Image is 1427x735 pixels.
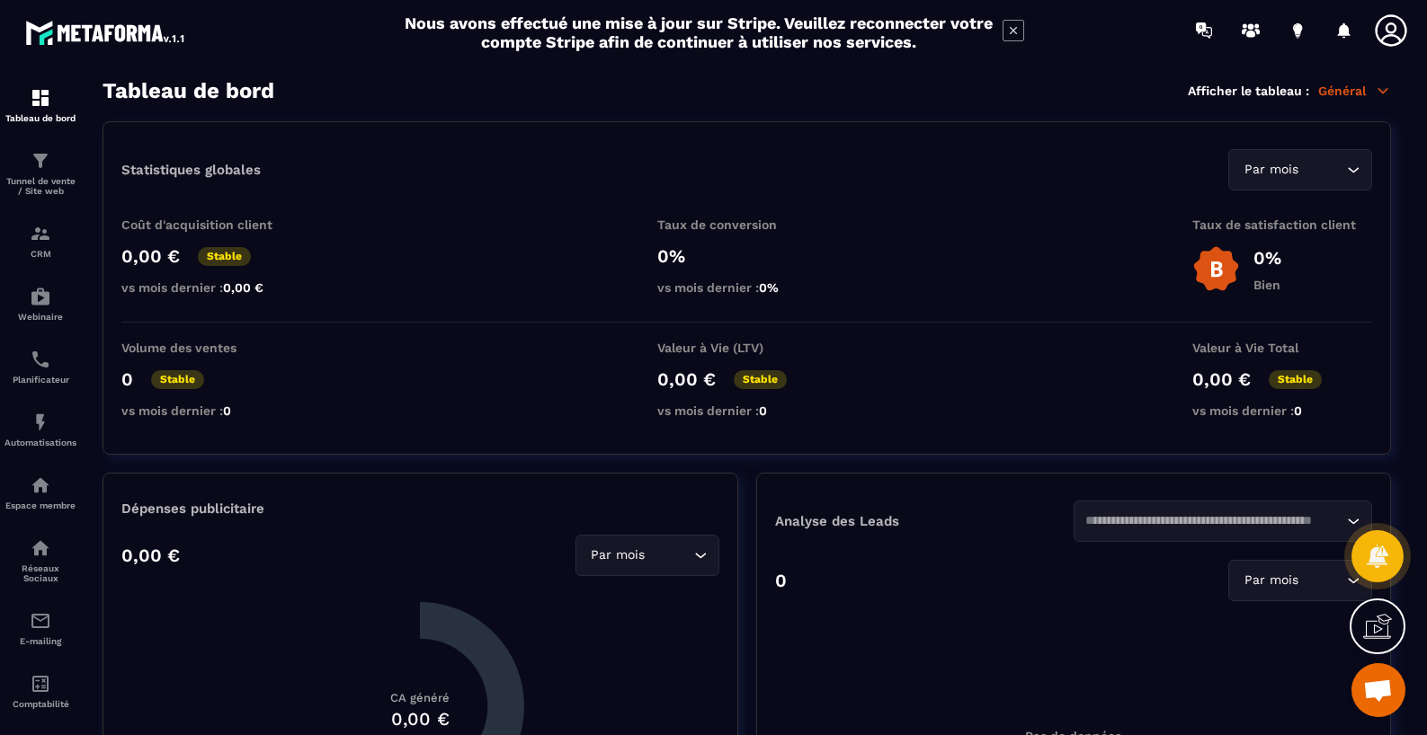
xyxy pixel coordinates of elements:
[30,412,51,433] img: automations
[223,280,263,295] span: 0,00 €
[121,245,180,267] p: 0,00 €
[223,403,231,418] span: 0
[1192,368,1251,390] p: 0,00 €
[4,137,76,209] a: formationformationTunnel de vente / Site web
[30,150,51,172] img: formation
[121,545,180,566] p: 0,00 €
[1188,84,1309,98] p: Afficher le tableau :
[121,217,301,232] p: Coût d'acquisition client
[649,545,690,565] input: Search for option
[121,280,301,295] p: vs mois dernier :
[734,370,787,389] p: Stable
[575,535,719,576] div: Search for option
[1294,403,1302,418] span: 0
[121,500,719,517] p: Dépenses publicitaire
[1192,245,1240,293] img: b-badge-o.b3b20ee6.svg
[4,375,76,385] p: Planificateur
[30,349,51,370] img: scheduler
[1351,663,1405,717] a: Ouvrir le chat
[1302,160,1342,180] input: Search for option
[657,245,837,267] p: 0%
[1228,560,1372,601] div: Search for option
[30,286,51,307] img: automations
[1253,278,1281,292] p: Bien
[759,403,767,418] span: 0
[121,162,261,178] p: Statistiques globales
[1192,341,1372,355] p: Valeur à Vie Total
[4,209,76,272] a: formationformationCRM
[4,699,76,709] p: Comptabilité
[775,513,1074,529] p: Analyse des Leads
[103,78,274,103] h3: Tableau de bord
[657,280,837,295] p: vs mois dernier :
[1074,500,1372,542] div: Search for option
[1240,160,1302,180] span: Par mois
[4,597,76,660] a: emailemailE-mailing
[151,370,204,389] p: Stable
[1253,247,1281,269] p: 0%
[4,272,76,335] a: automationsautomationsWebinaire
[4,74,76,137] a: formationformationTableau de bord
[657,341,837,355] p: Valeur à Vie (LTV)
[404,13,994,51] h2: Nous avons effectué une mise à jour sur Stripe. Veuillez reconnecter votre compte Stripe afin de ...
[4,500,76,510] p: Espace membre
[4,660,76,722] a: accountantaccountantComptabilité
[657,368,716,390] p: 0,00 €
[4,249,76,259] p: CRM
[121,368,133,390] p: 0
[30,87,51,109] img: formation
[4,113,76,123] p: Tableau de bord
[4,438,76,447] p: Automatisations
[30,610,51,632] img: email
[587,545,649,565] span: Par mois
[30,474,51,496] img: automations
[30,673,51,695] img: accountant
[121,341,301,355] p: Volume des ventes
[1302,571,1342,590] input: Search for option
[4,335,76,398] a: schedulerschedulerPlanificateur
[30,223,51,244] img: formation
[1192,403,1372,418] p: vs mois dernier :
[1318,83,1391,99] p: Général
[657,403,837,418] p: vs mois dernier :
[1269,370,1322,389] p: Stable
[657,217,837,232] p: Taux de conversion
[4,524,76,597] a: social-networksocial-networkRéseaux Sociaux
[1085,511,1342,531] input: Search for option
[121,403,301,418] p: vs mois dernier :
[1240,571,1302,590] span: Par mois
[1228,149,1372,190] div: Search for option
[30,537,51,559] img: social-network
[25,16,187,49] img: logo
[759,280,779,295] span: 0%
[4,461,76,524] a: automationsautomationsEspace membre
[4,563,76,583] p: Réseaux Sociaux
[1192,217,1372,232] p: Taux de satisfaction client
[4,636,76,646] p: E-mailing
[4,398,76,461] a: automationsautomationsAutomatisations
[775,570,787,591] p: 0
[4,176,76,196] p: Tunnel de vente / Site web
[198,247,251,266] p: Stable
[4,312,76,322] p: Webinaire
